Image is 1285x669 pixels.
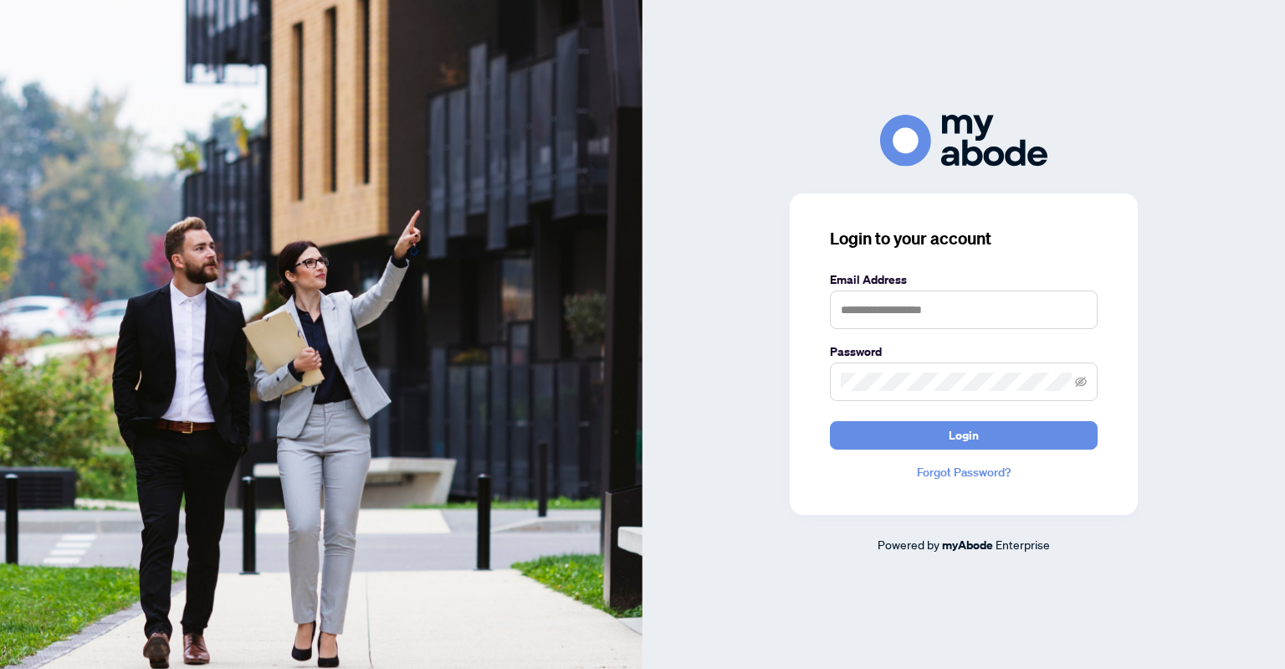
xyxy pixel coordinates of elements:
label: Password [830,342,1098,361]
img: ma-logo [880,115,1047,166]
h3: Login to your account [830,227,1098,250]
span: Enterprise [996,537,1050,552]
span: Powered by [878,537,939,552]
label: Email Address [830,270,1098,289]
span: Login [949,422,979,449]
span: eye-invisible [1075,376,1087,388]
a: Forgot Password? [830,463,1098,481]
button: Login [830,421,1098,450]
a: myAbode [942,536,993,554]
